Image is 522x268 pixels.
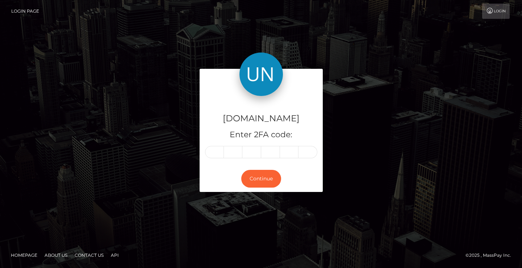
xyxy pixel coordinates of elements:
a: API [108,250,122,261]
a: Login [482,4,510,19]
h4: [DOMAIN_NAME] [205,112,317,125]
a: Homepage [8,250,40,261]
img: Unlockt.me [239,53,283,96]
div: © 2025 , MassPay Inc. [465,251,517,259]
a: Contact Us [72,250,107,261]
button: Continue [241,170,281,188]
h5: Enter 2FA code: [205,129,317,141]
a: About Us [42,250,70,261]
a: Login Page [11,4,39,19]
